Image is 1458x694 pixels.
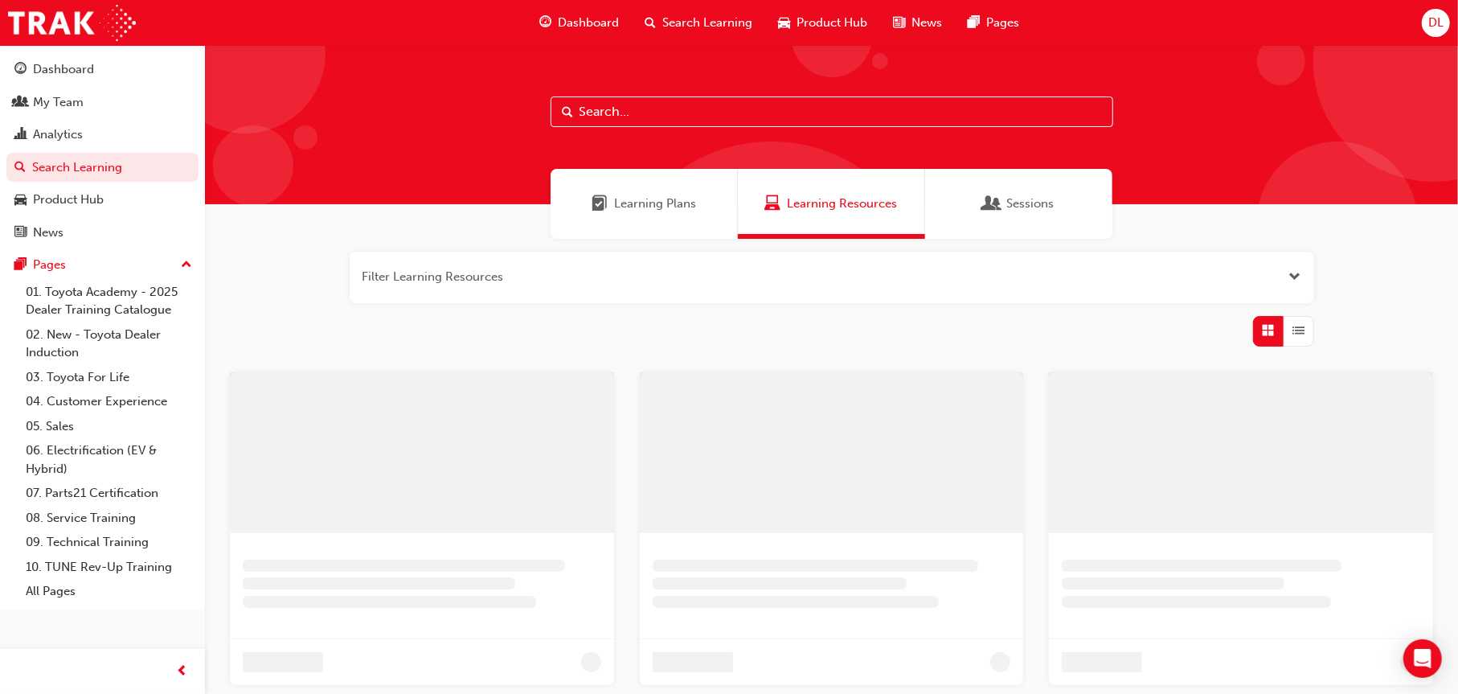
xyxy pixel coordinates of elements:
a: pages-iconPages [955,6,1032,39]
span: Learning Resources [765,195,781,213]
a: My Team [6,88,199,117]
span: pages-icon [968,13,980,33]
span: car-icon [14,193,27,207]
span: List [1292,322,1304,340]
span: up-icon [181,255,192,276]
a: 03. Toyota For Life [19,365,199,390]
a: SessionsSessions [925,169,1112,239]
a: Learning ResourcesLearning Resources [738,169,925,239]
div: News [33,224,63,242]
a: 09. Technical Training [19,530,199,555]
a: 07. Parts21 Certification [19,481,199,506]
span: Search [563,103,574,121]
a: 01. Toyota Academy - 2025 Dealer Training Catalogue [19,280,199,322]
a: news-iconNews [880,6,955,39]
span: Sessions [984,195,1000,213]
a: 10. TUNE Rev-Up Training [19,555,199,580]
div: Pages [33,256,66,274]
button: Pages [6,250,199,280]
div: My Team [33,93,84,112]
span: people-icon [14,96,27,110]
span: chart-icon [14,128,27,142]
div: Dashboard [33,60,94,79]
span: prev-icon [177,662,189,682]
span: DL [1428,14,1444,32]
a: car-iconProduct Hub [765,6,880,39]
a: 06. Electrification (EV & Hybrid) [19,438,199,481]
a: News [6,218,199,248]
a: Dashboard [6,55,199,84]
span: Sessions [1006,195,1054,213]
a: 05. Sales [19,414,199,439]
button: DashboardMy TeamAnalyticsSearch LearningProduct HubNews [6,51,199,250]
span: Grid [1262,322,1274,340]
span: Dashboard [558,14,619,32]
span: News [911,14,942,32]
button: Open the filter [1289,268,1301,286]
span: Product Hub [797,14,867,32]
span: guage-icon [539,13,551,33]
img: Trak [8,5,136,41]
span: Learning Resources [788,195,898,213]
a: Learning PlansLearning Plans [551,169,738,239]
span: news-icon [893,13,905,33]
a: 08. Service Training [19,506,199,531]
a: Search Learning [6,153,199,183]
span: news-icon [14,226,27,240]
span: Learning Plans [614,195,696,213]
span: Search Learning [662,14,752,32]
span: pages-icon [14,258,27,273]
button: DL [1422,9,1450,37]
span: search-icon [14,161,26,175]
a: 02. New - Toyota Dealer Induction [19,322,199,365]
a: guage-iconDashboard [526,6,632,39]
span: Learning Plans [592,195,608,213]
div: Product Hub [33,191,104,209]
span: guage-icon [14,63,27,77]
div: Analytics [33,125,83,144]
span: car-icon [778,13,790,33]
span: Pages [986,14,1019,32]
a: search-iconSearch Learning [632,6,765,39]
div: Open Intercom Messenger [1403,639,1442,678]
a: 04. Customer Experience [19,389,199,414]
input: Search... [551,97,1113,127]
a: All Pages [19,579,199,604]
span: search-icon [645,13,656,33]
a: Product Hub [6,185,199,215]
a: Analytics [6,120,199,150]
